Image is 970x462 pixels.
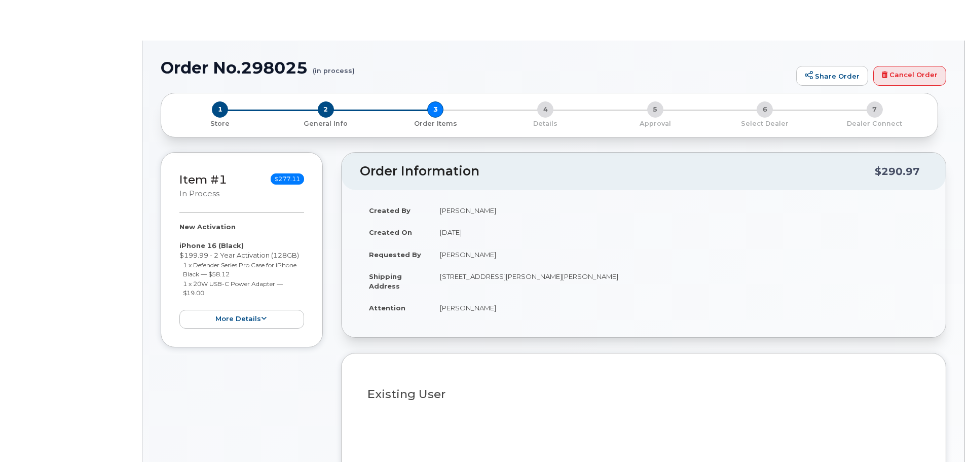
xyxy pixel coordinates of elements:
[367,388,920,401] h3: Existing User
[360,164,875,179] h2: Order Information
[179,310,304,329] button: more details
[873,66,946,86] a: Cancel Order
[431,199,927,222] td: [PERSON_NAME]
[271,118,381,128] a: 2 General Info
[369,272,402,290] strong: Shipping Address
[183,280,283,297] small: 1 x 20W USB-C Power Adapter — $19.00
[369,206,411,215] strong: Created By
[431,265,927,297] td: [STREET_ADDRESS][PERSON_NAME][PERSON_NAME]
[313,59,355,75] small: (in process)
[369,228,412,236] strong: Created On
[431,221,927,243] td: [DATE]
[796,66,868,86] a: Share Order
[431,297,927,319] td: [PERSON_NAME]
[875,162,920,181] div: $290.97
[183,261,296,278] small: 1 x Defender Series Pro Case for iPhone Black — $58.12
[179,222,304,328] div: $199.99 - 2 Year Activation (128GB)
[179,241,244,250] strong: iPhone 16 (Black)
[271,173,304,185] span: $277.11
[369,304,405,312] strong: Attention
[179,189,219,198] small: in process
[173,119,267,128] p: Store
[179,172,227,187] a: Item #1
[318,101,334,118] span: 2
[369,251,421,259] strong: Requested By
[179,223,236,231] strong: New Activation
[275,119,377,128] p: General Info
[431,243,927,266] td: [PERSON_NAME]
[212,101,228,118] span: 1
[161,59,791,77] h1: Order No.298025
[169,118,271,128] a: 1 Store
